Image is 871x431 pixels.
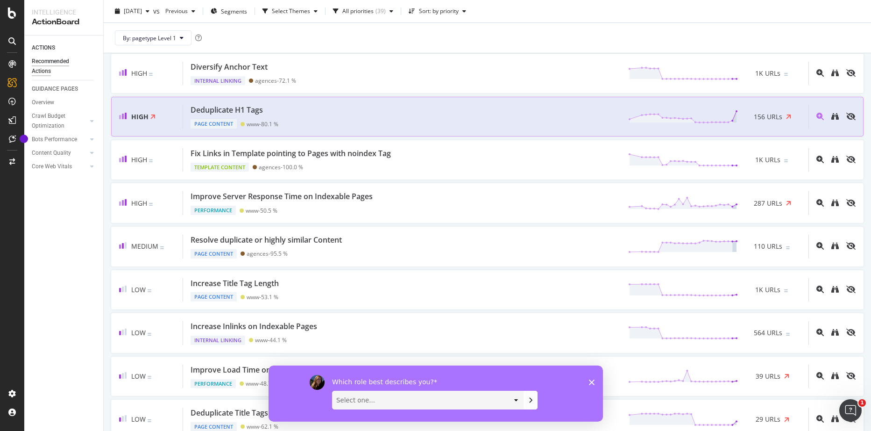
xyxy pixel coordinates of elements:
[342,8,374,14] div: All priorities
[131,285,146,294] span: Low
[846,329,856,336] div: eye-slash
[32,98,97,108] a: Overview
[846,156,856,163] div: eye-slash
[272,8,310,14] div: Select Themes
[831,286,839,293] div: binoculars
[255,77,296,84] div: agences - 72.1 %
[831,199,839,207] div: binoculars
[191,365,331,375] div: Improve Load Time on Indexable Pages
[191,336,245,345] div: Internal Linking
[247,250,288,257] div: agences - 95.5 %
[160,246,164,249] img: Equal
[32,135,77,144] div: Bots Performance
[162,4,199,19] button: Previous
[259,164,303,171] div: agences - 100.0 %
[32,7,96,17] div: Intelligence
[846,286,856,293] div: eye-slash
[754,242,782,251] span: 110 URLs
[191,191,373,202] div: Improve Server Response Time on Indexable Pages
[191,278,279,289] div: Increase Title Tag Length
[148,289,151,292] img: Equal
[32,162,72,172] div: Core Web Vitals
[831,155,839,164] a: binoculars
[831,329,839,336] div: binoculars
[816,69,824,77] div: magnifying-glass-plus
[32,162,87,172] a: Core Web Vitals
[191,379,236,388] div: Performance
[162,7,188,15] span: Previous
[816,199,824,207] div: magnifying-glass-plus
[255,337,287,344] div: www - 44.1 %
[831,112,839,121] a: binoculars
[846,242,856,250] div: eye-slash
[32,111,81,131] div: Crawl Budget Optimization
[816,156,824,163] div: magnifying-glass-plus
[131,155,147,164] span: High
[111,4,153,19] button: [DATE]
[191,119,237,129] div: Page Content
[755,155,780,165] span: 1K URLs
[247,423,278,430] div: www - 62.1 %
[246,207,277,214] div: www - 50.5 %
[755,69,780,78] span: 1K URLs
[784,159,788,162] img: Equal
[754,328,782,338] span: 564 URLs
[816,329,824,336] div: magnifying-glass-plus
[831,156,839,163] div: binoculars
[149,203,153,206] img: Equal
[191,163,249,172] div: Template Content
[32,84,97,94] a: GUIDANCE PAGES
[786,246,790,249] img: Equal
[32,43,97,53] a: ACTIONS
[247,294,278,301] div: www - 53.1 %
[831,372,839,381] a: binoculars
[32,135,87,144] a: Bots Performance
[131,199,147,208] span: High
[32,57,97,76] a: Recommended Actions
[148,419,151,422] img: Equal
[32,17,96,28] div: ActionBoard
[755,285,780,295] span: 1K URLs
[191,76,245,86] div: Internal Linking
[246,380,277,387] div: www - 48.7 %
[839,399,862,422] iframe: Intercom live chat
[269,366,603,422] iframe: Enquête de Laura de Botify
[756,415,780,424] span: 29 URLs
[831,415,839,424] a: binoculars
[784,73,788,76] img: Equal
[831,242,839,250] div: binoculars
[831,113,839,120] div: binoculars
[816,415,824,423] div: magnifying-glass-plus
[419,8,459,14] div: Sort: by priority
[131,112,149,121] span: High
[831,69,839,77] div: binoculars
[131,415,146,424] span: Low
[20,135,28,143] div: Tooltip anchor
[153,7,162,16] span: vs
[846,199,856,207] div: eye-slash
[191,321,317,332] div: Increase Inlinks on Indexable Pages
[831,328,839,337] a: binoculars
[149,159,153,162] img: Equal
[115,30,191,45] button: By: pagetype Level 1
[247,121,278,128] div: www - 80.1 %
[131,69,147,78] span: High
[831,372,839,380] div: binoculars
[754,199,782,208] span: 287 URLs
[191,105,263,115] div: Deduplicate H1 Tags
[405,4,470,19] button: Sort: by priority
[329,4,397,19] button: All priorities(39)
[207,4,251,19] button: Segments
[191,249,237,259] div: Page Content
[816,286,824,293] div: magnifying-glass-plus
[756,372,780,381] span: 39 URLs
[131,372,146,381] span: Low
[831,69,839,78] a: binoculars
[846,372,856,380] div: eye-slash
[148,333,151,336] img: Equal
[191,62,268,72] div: Diversify Anchor Text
